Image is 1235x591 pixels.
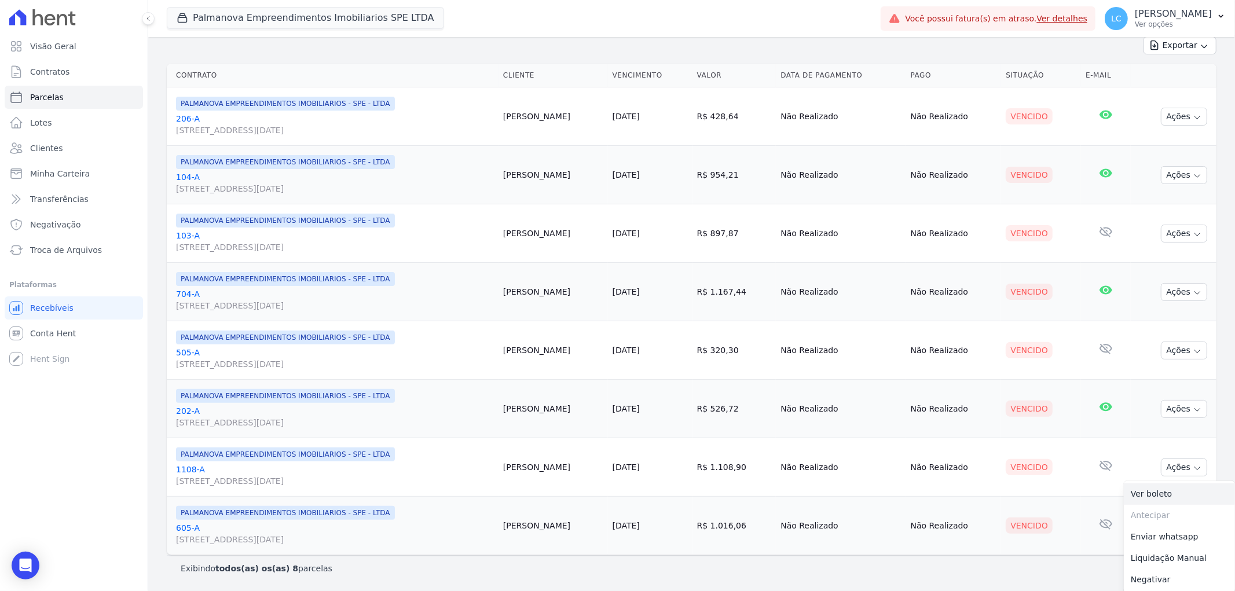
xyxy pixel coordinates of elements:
th: E-mail [1081,64,1131,87]
td: Não Realizado [776,87,906,146]
button: LC [PERSON_NAME] Ver opções [1095,2,1235,35]
button: Ações [1161,342,1207,359]
a: [DATE] [613,521,640,530]
td: R$ 320,30 [692,321,776,380]
span: Clientes [30,142,63,154]
td: Não Realizado [776,204,906,263]
span: PALMANOVA EMPREENDIMENTOS IMOBILIARIOS - SPE - LTDA [176,155,395,169]
td: R$ 1.108,90 [692,438,776,497]
a: Negativação [5,213,143,236]
td: Não Realizado [776,321,906,380]
div: Plataformas [9,278,138,292]
a: [DATE] [613,229,640,238]
span: Transferências [30,193,89,205]
div: Vencido [1006,284,1053,300]
td: [PERSON_NAME] [499,438,608,497]
button: Palmanova Empreendimentos Imobiliarios SPE LTDA [167,7,444,29]
a: Recebíveis [5,296,143,320]
span: Negativação [30,219,81,230]
th: Valor [692,64,776,87]
b: todos(as) os(as) 8 [215,564,298,573]
a: Parcelas [5,86,143,109]
a: Transferências [5,188,143,211]
a: Clientes [5,137,143,160]
p: Exibindo parcelas [181,563,332,574]
td: Não Realizado [776,438,906,497]
td: R$ 954,21 [692,146,776,204]
a: [DATE] [613,112,640,121]
span: PALMANOVA EMPREENDIMENTOS IMOBILIARIOS - SPE - LTDA [176,506,395,520]
span: PALMANOVA EMPREENDIMENTOS IMOBILIARIOS - SPE - LTDA [176,389,395,403]
a: 605-A[STREET_ADDRESS][DATE] [176,522,494,545]
td: Não Realizado [776,146,906,204]
button: Ações [1161,400,1207,418]
td: Não Realizado [906,87,1002,146]
td: Não Realizado [906,321,1002,380]
th: Pago [906,64,1002,87]
button: Ações [1161,166,1207,184]
span: [STREET_ADDRESS][DATE] [176,241,494,253]
td: [PERSON_NAME] [499,204,608,263]
span: PALMANOVA EMPREENDIMENTOS IMOBILIARIOS - SPE - LTDA [176,97,395,111]
div: Vencido [1006,108,1053,124]
a: 505-A[STREET_ADDRESS][DATE] [176,347,494,370]
a: Ver boleto [1124,483,1235,505]
a: [DATE] [613,170,640,179]
td: [PERSON_NAME] [499,263,608,321]
th: Vencimento [608,64,692,87]
span: Visão Geral [30,41,76,52]
a: Conta Hent [5,322,143,345]
span: Minha Carteira [30,168,90,179]
button: Ações [1161,283,1207,301]
div: Open Intercom Messenger [12,552,39,579]
td: [PERSON_NAME] [499,380,608,438]
td: R$ 526,72 [692,380,776,438]
a: Contratos [5,60,143,83]
a: Enviar whatsapp [1124,526,1235,548]
a: 103-A[STREET_ADDRESS][DATE] [176,230,494,253]
td: Não Realizado [906,263,1002,321]
span: Contratos [30,66,69,78]
div: Vencido [1006,517,1053,534]
td: R$ 428,64 [692,87,776,146]
a: Minha Carteira [5,162,143,185]
td: R$ 897,87 [692,204,776,263]
button: Exportar [1144,36,1216,54]
a: 104-A[STREET_ADDRESS][DATE] [176,171,494,194]
th: Data de Pagamento [776,64,906,87]
a: Troca de Arquivos [5,238,143,262]
a: 704-A[STREET_ADDRESS][DATE] [176,288,494,311]
span: [STREET_ADDRESS][DATE] [176,534,494,545]
th: Contrato [167,64,499,87]
td: [PERSON_NAME] [499,321,608,380]
span: PALMANOVA EMPREENDIMENTOS IMOBILIARIOS - SPE - LTDA [176,272,395,286]
span: [STREET_ADDRESS][DATE] [176,124,494,136]
button: Ações [1161,108,1207,126]
span: Lotes [30,117,52,129]
div: Vencido [1006,342,1053,358]
span: [STREET_ADDRESS][DATE] [176,183,494,194]
div: Vencido [1006,401,1053,417]
a: [DATE] [613,287,640,296]
button: Ações [1161,458,1207,476]
a: Liquidação Manual [1124,548,1235,569]
span: [STREET_ADDRESS][DATE] [176,300,494,311]
td: [PERSON_NAME] [499,87,608,146]
span: PALMANOVA EMPREENDIMENTOS IMOBILIARIOS - SPE - LTDA [176,447,395,461]
span: Antecipar [1124,505,1235,526]
a: [DATE] [613,462,640,472]
p: Ver opções [1135,20,1212,29]
span: PALMANOVA EMPREENDIMENTOS IMOBILIARIOS - SPE - LTDA [176,214,395,227]
span: Recebíveis [30,302,74,314]
span: Troca de Arquivos [30,244,102,256]
p: [PERSON_NAME] [1135,8,1212,20]
a: 206-A[STREET_ADDRESS][DATE] [176,113,494,136]
td: Não Realizado [906,204,1002,263]
td: Não Realizado [906,146,1002,204]
td: Não Realizado [906,438,1002,497]
div: Vencido [1006,167,1053,183]
span: [STREET_ADDRESS][DATE] [176,358,494,370]
td: R$ 1.016,06 [692,497,776,555]
td: Não Realizado [776,497,906,555]
td: Não Realizado [776,380,906,438]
